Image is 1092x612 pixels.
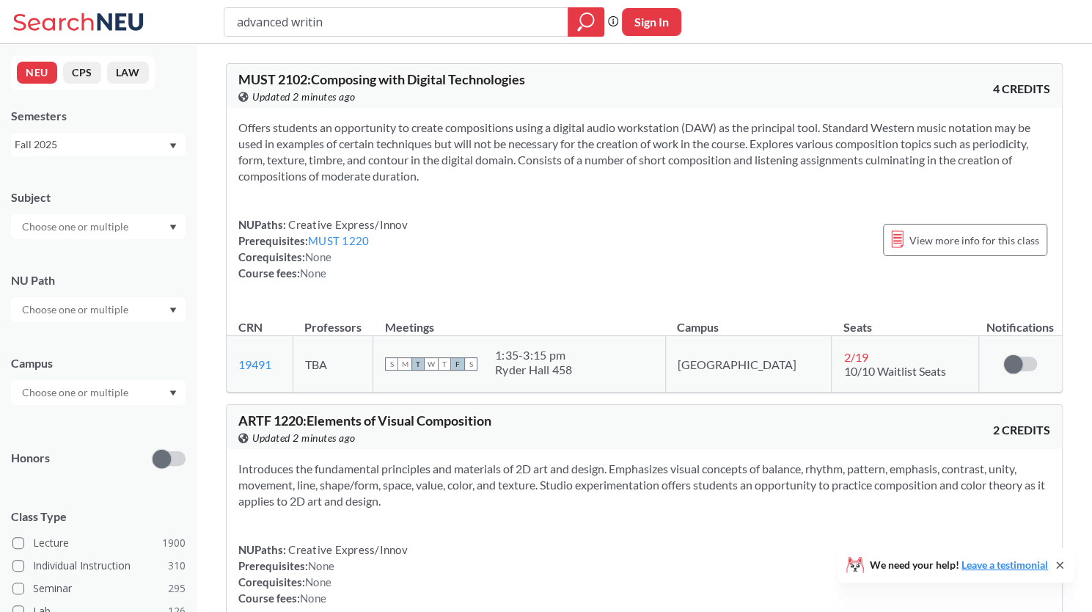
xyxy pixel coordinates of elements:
button: Sign In [622,8,681,36]
button: LAW [107,62,149,84]
th: Seats [832,305,978,336]
span: None [305,575,331,589]
label: Seminar [12,579,186,598]
th: Campus [665,305,832,336]
span: None [305,250,331,263]
svg: Dropdown arrow [169,225,177,230]
div: Campus [11,355,186,371]
div: NU Path [11,272,186,288]
div: Subject [11,189,186,205]
svg: Dropdown arrow [169,390,177,396]
a: MUST 1220 [308,234,369,247]
input: Choose one or multiple [15,218,138,236]
span: 4 CREDITS [993,81,1050,97]
th: Meetings [373,305,666,336]
svg: Dropdown arrow [169,143,177,149]
input: Class, professor, course number, "phrase" [235,10,557,34]
span: None [308,559,334,572]
input: Choose one or multiple [15,384,138,401]
span: Creative Express/Innov [286,218,408,231]
section: Introduces the fundamental principles and materials of 2D art and design. Emphasizes visual conce... [238,461,1050,509]
span: S [385,357,398,371]
td: [GEOGRAPHIC_DATA] [665,336,832,393]
label: Lecture [12,533,186,553]
span: M [398,357,411,371]
span: T [411,357,425,371]
span: W [425,357,438,371]
span: Class Type [11,509,186,525]
div: magnifying glass [568,7,604,37]
section: Offers students an opportunity to create compositions using a digital audio workstation (DAW) as ... [238,120,1050,184]
span: 2 CREDITS [993,422,1050,438]
div: Fall 2025 [15,136,168,153]
th: Professors [293,305,373,336]
span: We need your help! [870,560,1048,570]
input: Choose one or multiple [15,301,138,318]
div: Semesters [11,108,186,124]
span: Creative Express/Innov [286,543,408,556]
span: None [300,266,326,280]
svg: magnifying glass [577,12,595,32]
span: 2 / 19 [843,350,868,364]
label: Individual Instruction [12,556,186,575]
button: CPS [63,62,101,84]
span: 295 [168,580,186,597]
span: 310 [168,558,186,574]
svg: Dropdown arrow [169,307,177,313]
span: F [451,357,464,371]
div: Dropdown arrow [11,380,186,405]
span: View more info for this class [909,231,1039,249]
td: TBA [293,336,373,393]
div: Fall 2025Dropdown arrow [11,133,186,156]
button: NEU [17,62,57,84]
span: Updated 2 minutes ago [252,430,356,446]
span: S [464,357,477,371]
div: Ryder Hall 458 [495,363,573,377]
a: 19491 [238,357,271,371]
span: 10/10 Waitlist Seats [843,364,945,378]
span: Updated 2 minutes ago [252,89,356,105]
span: T [438,357,451,371]
span: None [300,591,326,605]
div: Dropdown arrow [11,297,186,322]
a: Leave a testimonial [961,558,1048,571]
span: ARTF 1220 : Elements of Visual Composition [238,412,491,429]
p: Honors [11,450,50,467]
div: CRN [238,319,263,335]
span: MUST 2102 : Composing with Digital Technologies [238,71,525,87]
th: Notifications [978,305,1062,336]
div: NUPaths: Prerequisites: Corequisites: Course fees: [238,216,408,281]
div: 1:35 - 3:15 pm [495,348,573,363]
div: Dropdown arrow [11,214,186,239]
span: 1900 [162,535,186,551]
div: NUPaths: Prerequisites: Corequisites: Course fees: [238,542,408,606]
